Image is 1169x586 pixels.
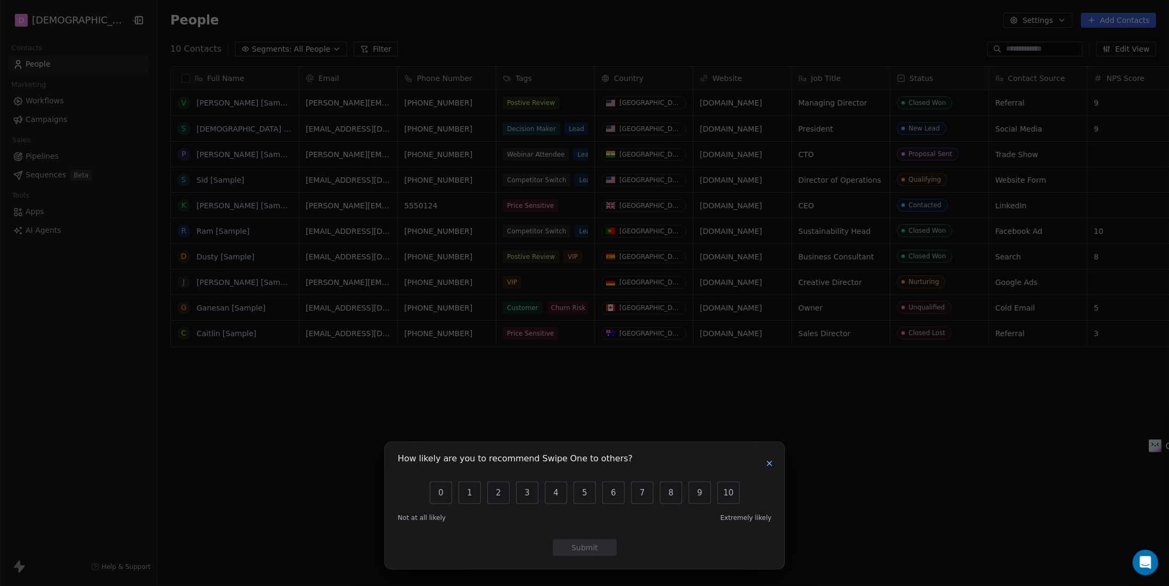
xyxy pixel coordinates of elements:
button: 6 [602,482,625,504]
button: 10 [717,482,740,504]
button: 4 [545,482,567,504]
button: 2 [487,482,510,504]
button: 5 [574,482,596,504]
button: 7 [631,482,653,504]
button: 8 [660,482,682,504]
span: Extremely likely [720,514,771,522]
button: 1 [459,482,481,504]
button: 0 [430,482,452,504]
button: 9 [689,482,711,504]
button: 3 [516,482,538,504]
span: Not at all likely [398,514,446,522]
h1: How likely are you to recommend Swipe One to others? [398,455,633,466]
button: Submit [553,539,617,556]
